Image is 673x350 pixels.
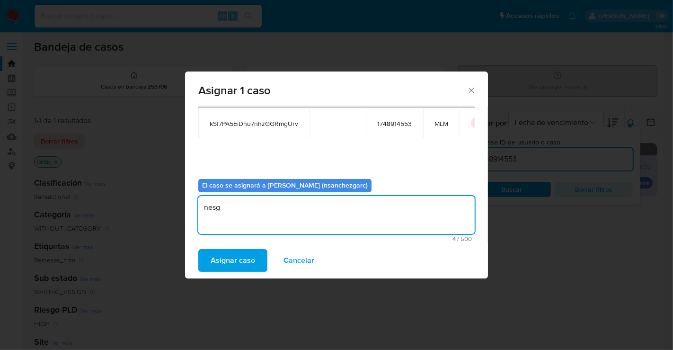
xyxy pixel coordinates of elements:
button: Asignar caso [198,249,267,272]
textarea: nesg [198,196,475,234]
span: kSf7PA5EiDnu7nhzGGRmgUrv [210,119,298,128]
div: assign-modal [185,72,488,278]
span: Asignar 1 caso [198,85,467,96]
b: El caso se asignará a [PERSON_NAME] (nsanchezgarc) [202,180,368,190]
span: Cancelar [283,250,314,271]
span: 1748914553 [377,119,412,128]
button: Cancelar [271,249,327,272]
span: Asignar caso [211,250,255,271]
button: icon-button [471,117,482,129]
span: Máximo 500 caracteres [201,236,472,242]
button: Cerrar ventana [467,86,475,94]
span: MLM [434,119,448,128]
